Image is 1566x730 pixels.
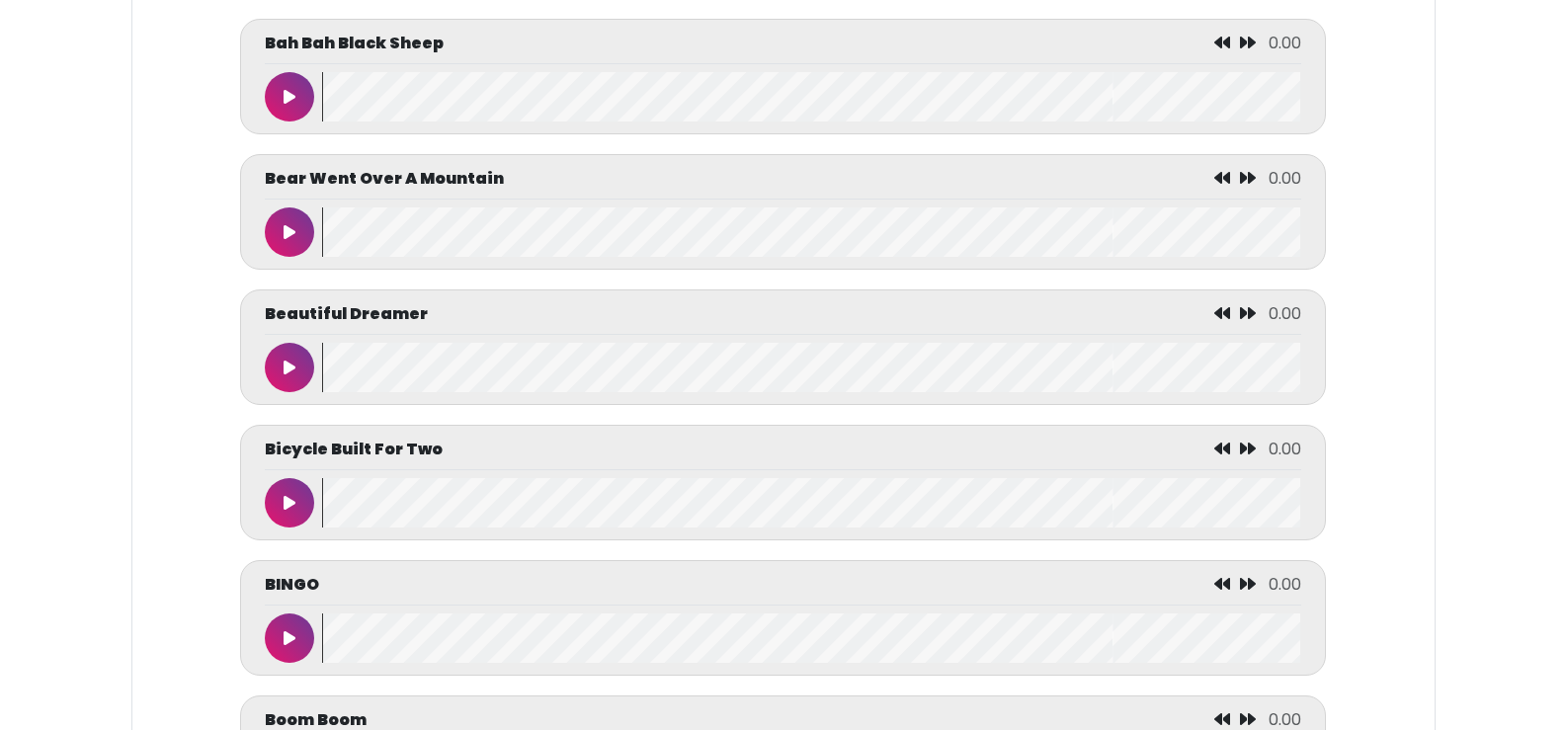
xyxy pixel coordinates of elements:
[1269,438,1301,460] span: 0.00
[1269,32,1301,54] span: 0.00
[265,438,443,461] p: Bicycle Built For Two
[265,32,444,55] p: Bah Bah Black Sheep
[1269,573,1301,596] span: 0.00
[1269,302,1301,325] span: 0.00
[265,573,319,597] p: BINGO
[1269,167,1301,190] span: 0.00
[265,167,504,191] p: Bear Went Over A Mountain
[265,302,428,326] p: Beautiful Dreamer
